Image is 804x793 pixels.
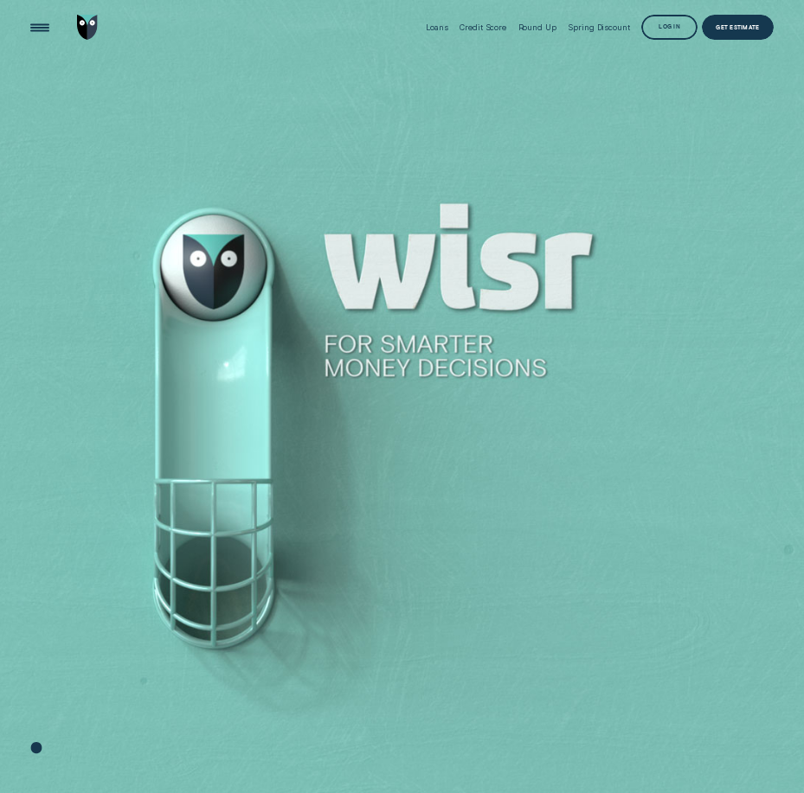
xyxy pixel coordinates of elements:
button: Open Menu [28,15,53,40]
div: Credit Score [460,22,506,32]
div: Round Up [518,22,556,32]
button: Log in [641,15,698,40]
div: Loans [426,22,448,32]
img: Wisr [77,15,98,40]
div: Spring Discount [568,22,630,32]
a: Get Estimate [702,15,773,40]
